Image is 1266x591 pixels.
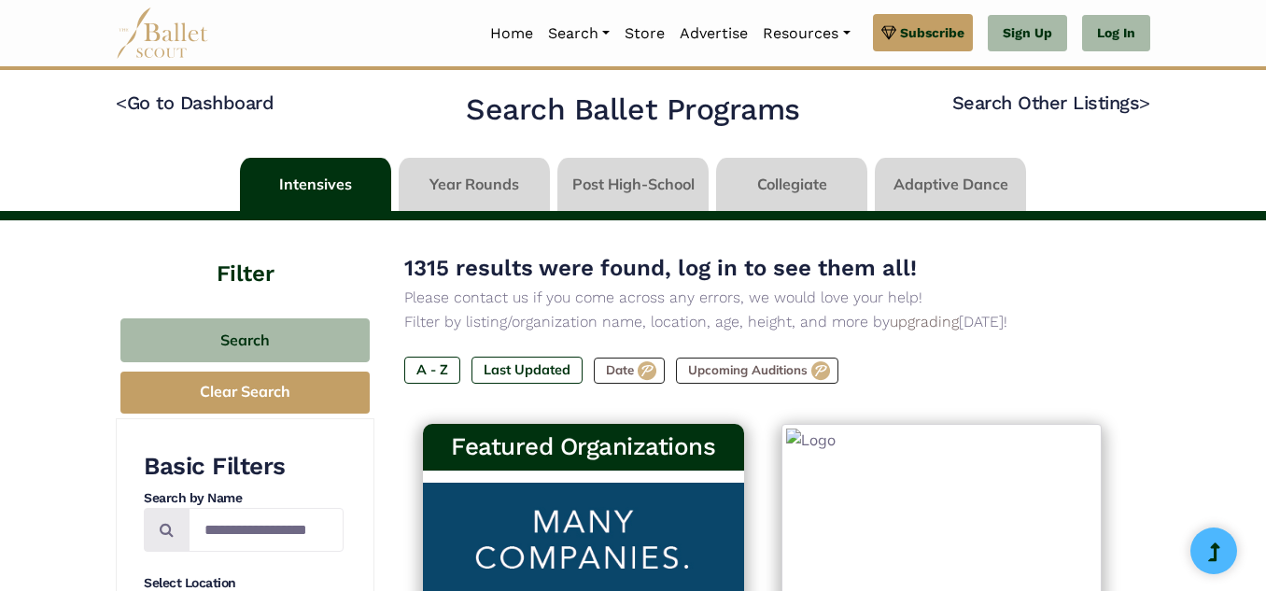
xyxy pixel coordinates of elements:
[404,255,917,281] span: 1315 results were found, log in to see them all!
[881,22,896,43] img: gem.svg
[404,310,1120,334] p: Filter by listing/organization name, location, age, height, and more by [DATE]!
[594,358,665,384] label: Date
[554,158,712,211] li: Post High-School
[395,158,554,211] li: Year Rounds
[1082,15,1150,52] a: Log In
[144,489,344,508] h4: Search by Name
[890,313,959,331] a: upgrading
[236,158,395,211] li: Intensives
[483,14,541,53] a: Home
[988,15,1067,52] a: Sign Up
[189,508,344,552] input: Search by names...
[144,451,344,483] h3: Basic Filters
[873,14,973,51] a: Subscribe
[755,14,857,53] a: Resources
[116,91,127,114] code: <
[120,372,370,414] button: Clear Search
[438,431,729,463] h3: Featured Organizations
[676,358,838,384] label: Upcoming Auditions
[116,220,374,290] h4: Filter
[471,357,583,383] label: Last Updated
[672,14,755,53] a: Advertise
[466,91,799,130] h2: Search Ballet Programs
[541,14,617,53] a: Search
[617,14,672,53] a: Store
[404,286,1120,310] p: Please contact us if you come across any errors, we would love your help!
[116,91,274,114] a: <Go to Dashboard
[404,357,460,383] label: A - Z
[871,158,1030,211] li: Adaptive Dance
[952,91,1150,114] a: Search Other Listings>
[120,318,370,362] button: Search
[712,158,871,211] li: Collegiate
[1139,91,1150,114] code: >
[900,22,964,43] span: Subscribe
